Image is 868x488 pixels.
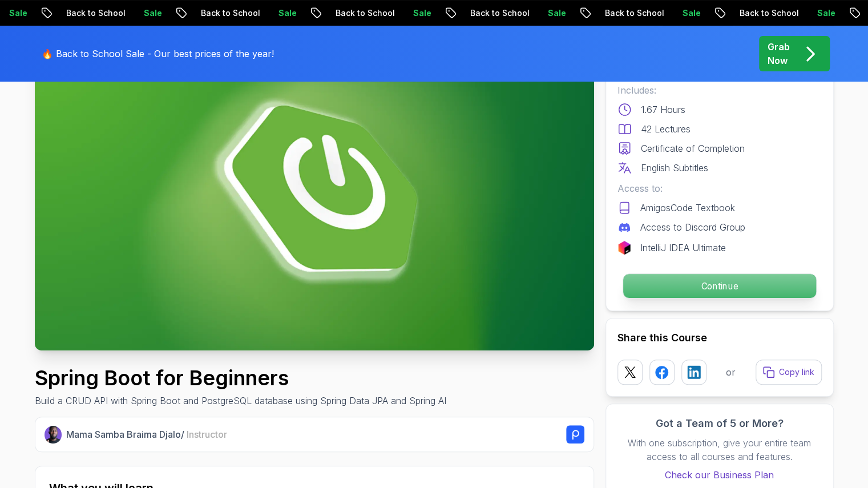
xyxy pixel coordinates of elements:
[252,7,289,19] p: Sale
[617,468,822,482] a: Check our Business Plan
[791,7,827,19] p: Sale
[617,416,822,431] h3: Got a Team of 5 or More?
[187,429,227,440] span: Instructor
[579,7,656,19] p: Back to School
[175,7,252,19] p: Back to School
[617,241,631,255] img: jetbrains logo
[617,182,822,195] p: Access to:
[622,273,816,299] button: Continue
[35,36,594,350] img: spring-boot-for-beginners_thumbnail
[726,365,736,379] p: or
[617,330,822,346] h2: Share this Course
[45,426,62,443] img: Nelson Djalo
[35,366,446,389] h1: Spring Boot for Beginners
[656,7,693,19] p: Sale
[713,7,791,19] p: Back to School
[641,142,745,155] p: Certificate of Completion
[641,103,685,116] p: 1.67 Hours
[42,47,274,61] p: 🔥 Back to School Sale - Our best prices of the year!
[522,7,558,19] p: Sale
[118,7,154,19] p: Sale
[309,7,387,19] p: Back to School
[35,394,446,408] p: Build a CRUD API with Spring Boot and PostgreSQL database using Spring Data JPA and Spring AI
[640,220,745,234] p: Access to Discord Group
[623,274,815,298] p: Continue
[444,7,522,19] p: Back to School
[641,122,691,136] p: 42 Lectures
[640,241,726,255] p: IntelliJ IDEA Ultimate
[617,83,822,97] p: Includes:
[617,436,822,463] p: With one subscription, give your entire team access to all courses and features.
[387,7,423,19] p: Sale
[768,40,790,67] p: Grab Now
[40,7,118,19] p: Back to School
[641,161,708,175] p: English Subtitles
[640,201,735,215] p: AmigosCode Textbook
[756,360,822,385] button: Copy link
[779,366,814,378] p: Copy link
[66,427,227,441] p: Mama Samba Braima Djalo /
